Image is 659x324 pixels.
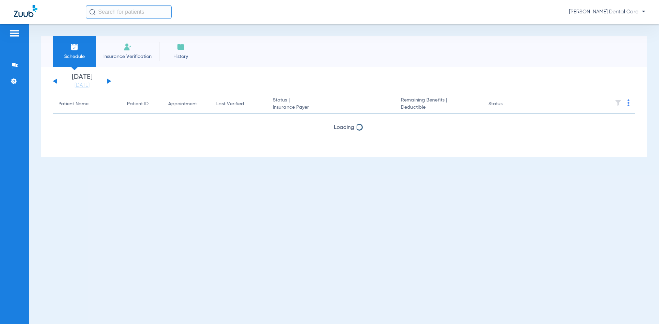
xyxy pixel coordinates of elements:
[395,95,483,114] th: Remaining Benefits |
[70,43,79,51] img: Schedule
[615,99,622,106] img: filter.svg
[14,5,37,17] img: Zuub Logo
[267,95,395,114] th: Status |
[164,53,197,60] span: History
[168,100,205,108] div: Appointment
[273,104,390,111] span: Insurance Payer
[89,9,95,15] img: Search Icon
[58,100,89,108] div: Patient Name
[124,43,132,51] img: Manual Insurance Verification
[401,104,477,111] span: Deductible
[483,95,529,114] th: Status
[569,9,645,15] span: [PERSON_NAME] Dental Care
[127,100,157,108] div: Patient ID
[216,100,262,108] div: Last Verified
[334,125,354,130] span: Loading
[127,100,149,108] div: Patient ID
[58,100,116,108] div: Patient Name
[101,53,154,60] span: Insurance Verification
[61,82,103,89] a: [DATE]
[86,5,172,19] input: Search for patients
[177,43,185,51] img: History
[168,100,197,108] div: Appointment
[216,100,244,108] div: Last Verified
[9,29,20,37] img: hamburger-icon
[58,53,91,60] span: Schedule
[627,99,629,106] img: group-dot-blue.svg
[61,74,103,89] li: [DATE]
